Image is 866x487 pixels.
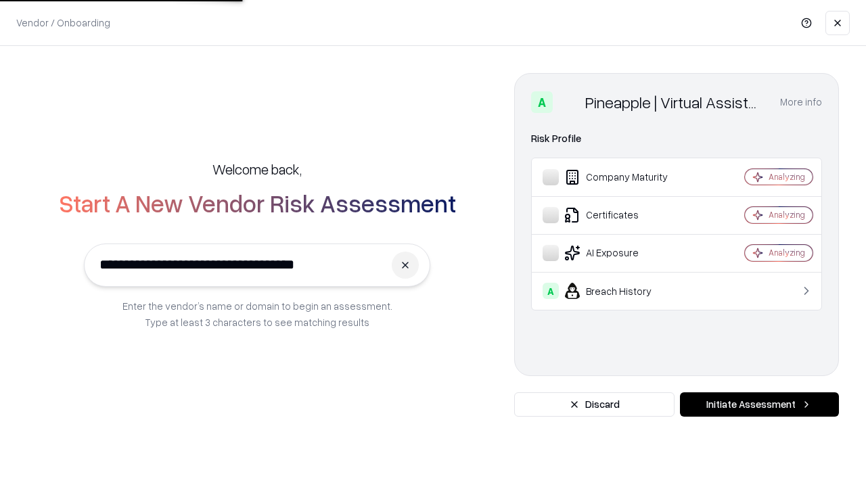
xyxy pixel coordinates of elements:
[543,283,559,299] div: A
[769,209,805,221] div: Analyzing
[16,16,110,30] p: Vendor / Onboarding
[514,392,675,417] button: Discard
[543,283,704,299] div: Breach History
[212,160,302,179] h5: Welcome back,
[585,91,764,113] div: Pineapple | Virtual Assistant Agency
[531,131,822,147] div: Risk Profile
[780,90,822,114] button: More info
[543,245,704,261] div: AI Exposure
[680,392,839,417] button: Initiate Assessment
[543,169,704,185] div: Company Maturity
[769,247,805,258] div: Analyzing
[531,91,553,113] div: A
[122,298,392,330] p: Enter the vendor’s name or domain to begin an assessment. Type at least 3 characters to see match...
[543,207,704,223] div: Certificates
[59,189,456,216] h2: Start A New Vendor Risk Assessment
[558,91,580,113] img: Pineapple | Virtual Assistant Agency
[769,171,805,183] div: Analyzing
